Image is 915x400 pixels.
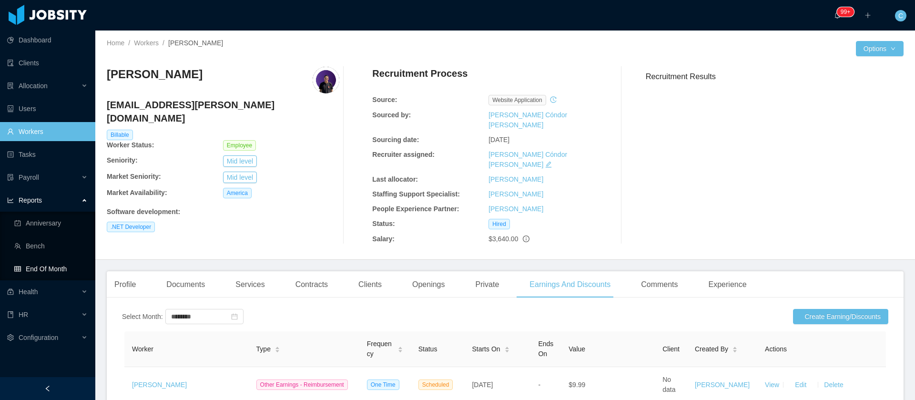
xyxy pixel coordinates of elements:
span: Worker [132,345,153,353]
a: icon: profileTasks [7,145,88,164]
a: [PERSON_NAME] [132,381,187,389]
span: America [223,188,252,198]
a: icon: robotUsers [7,99,88,118]
b: Worker Status: [107,141,154,149]
a: [PERSON_NAME] [488,190,543,198]
i: icon: caret-up [397,345,403,348]
h4: Recruitment Process [372,67,468,80]
span: website application [488,95,546,105]
div: Contracts [288,271,335,298]
span: Reports [19,196,42,204]
span: Client [662,345,680,353]
span: Created By [695,344,728,354]
i: icon: bell [834,12,841,19]
div: Sort [397,345,403,352]
button: icon: [object Object]Create Earning/Discounts [793,309,888,324]
a: icon: tableEnd Of Month [14,259,88,278]
a: icon: carry-outAnniversary [14,214,88,233]
button: Delete [822,377,845,392]
i: icon: file-protect [7,174,14,181]
a: icon: pie-chartDashboard [7,31,88,50]
i: icon: caret-up [504,345,509,348]
a: [PERSON_NAME] Cóndor [PERSON_NAME] [488,111,567,129]
div: Select Month: [122,312,163,322]
b: Market Seniority: [107,173,161,180]
i: icon: book [7,311,14,318]
i: icon: caret-down [732,349,738,352]
i: icon: caret-down [274,349,280,352]
span: / [128,39,130,47]
a: [PERSON_NAME] [488,205,543,213]
i: icon: line-chart [7,197,14,204]
i: icon: setting [7,334,14,341]
span: Scheduled [418,379,453,390]
span: HR [19,311,28,318]
span: [DATE] [472,381,493,389]
i: icon: medicine-box [7,288,14,295]
b: Status: [372,220,395,227]
i: icon: plus [864,12,871,19]
span: Employee [223,140,256,151]
sup: 198 [837,7,854,17]
span: C [898,10,903,21]
a: icon: teamBench [14,236,88,256]
b: Sourced by: [372,111,411,119]
b: Salary: [372,235,395,243]
h3: Recruitment Results [646,71,904,82]
a: Home [107,39,124,47]
button: Optionsicon: down [856,41,904,56]
div: Private [468,271,507,298]
span: Frequency [367,339,394,359]
span: Hired [488,219,510,229]
div: Comments [633,271,685,298]
span: Health [19,288,38,296]
span: - [538,381,540,389]
b: Seniority: [107,156,138,164]
a: [PERSON_NAME] [695,381,750,389]
i: icon: edit [545,161,552,168]
span: Value [569,345,585,353]
span: [DATE] [488,136,509,144]
div: Profile [107,271,143,298]
span: Starts On [472,344,500,354]
button: Edit [787,377,814,392]
a: [PERSON_NAME] Cóndor [PERSON_NAME] [488,151,567,168]
img: 28f7f9c5-d704-43d2-a4fe-a29c3187b883_66fd90edb5594-400w.png [313,67,339,93]
b: Software development : [107,208,180,215]
div: Sort [732,345,738,352]
a: icon: auditClients [7,53,88,72]
div: Openings [405,271,453,298]
span: Status [418,345,437,353]
b: Staffing Support Specialist: [372,190,460,198]
i: icon: calendar [231,313,238,320]
span: $3,640.00 [488,235,518,243]
i: icon: history [550,96,557,103]
a: [PERSON_NAME] [488,175,543,183]
span: / [163,39,164,47]
span: Type [256,344,271,354]
b: Market Availability: [107,189,167,196]
span: Configuration [19,334,58,341]
div: Clients [351,271,389,298]
b: Recruiter assigned: [372,151,435,158]
h4: [EMAIL_ADDRESS][PERSON_NAME][DOMAIN_NAME] [107,98,339,125]
div: Sort [504,345,510,352]
i: icon: solution [7,82,14,89]
span: Ends On [538,340,553,358]
a: icon: userWorkers [7,122,88,141]
i: icon: caret-up [732,345,738,348]
span: [PERSON_NAME] [168,39,223,47]
span: Allocation [19,82,48,90]
div: Sort [274,345,280,352]
span: One Time [367,379,399,390]
i: icon: caret-down [504,349,509,352]
h3: [PERSON_NAME] [107,67,203,82]
div: Experience [701,271,754,298]
i: icon: caret-up [274,345,280,348]
button: Mid level [223,155,257,167]
span: Actions [765,345,787,353]
div: Earnings And Discounts [522,271,618,298]
span: .NET Developer [107,222,155,232]
a: View [765,381,779,389]
span: No data [662,376,675,393]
